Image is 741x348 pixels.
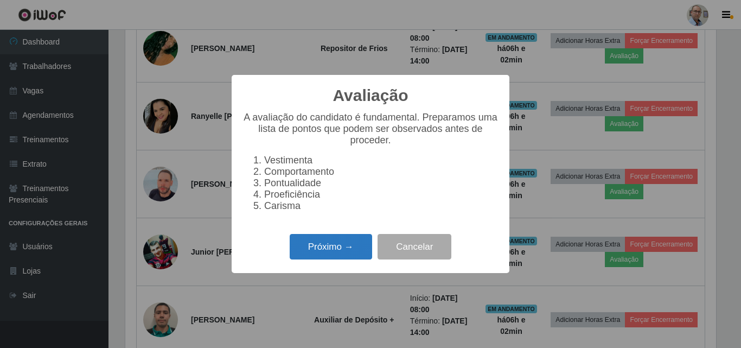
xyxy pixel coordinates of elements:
[378,234,451,260] button: Cancelar
[264,178,499,189] li: Pontualidade
[264,189,499,200] li: Proeficiência
[264,166,499,178] li: Comportamento
[333,86,408,105] h2: Avaliação
[264,200,499,212] li: Carisma
[242,112,499,146] p: A avaliação do candidato é fundamental. Preparamos uma lista de pontos que podem ser observados a...
[264,155,499,166] li: Vestimenta
[290,234,372,260] button: Próximo →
